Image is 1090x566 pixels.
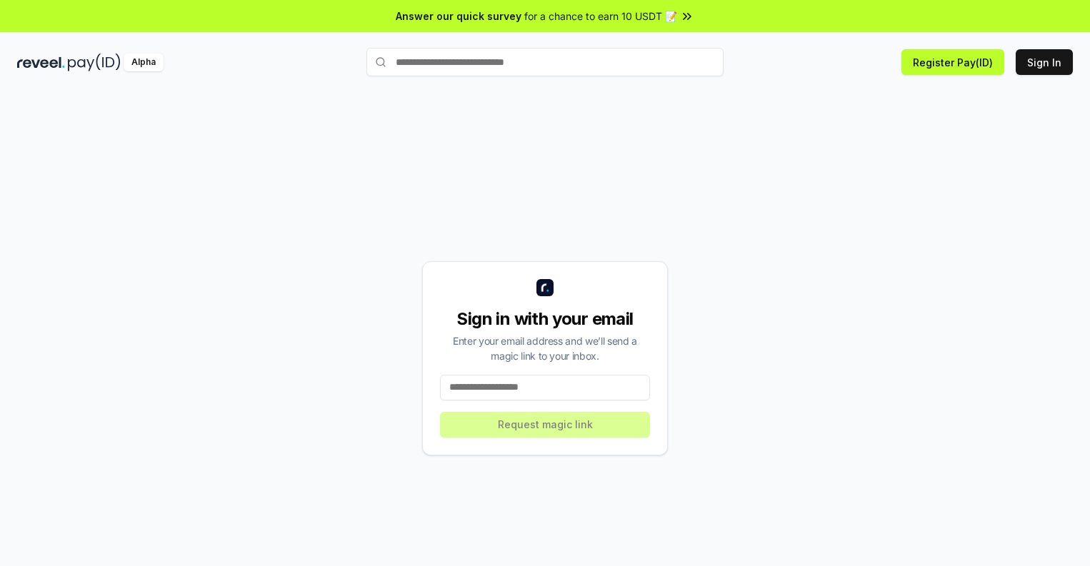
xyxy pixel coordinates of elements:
span: Answer our quick survey [396,9,521,24]
div: Sign in with your email [440,308,650,330]
img: pay_id [68,54,121,71]
button: Register Pay(ID) [901,49,1004,75]
img: reveel_dark [17,54,65,71]
span: for a chance to earn 10 USDT 📝 [524,9,677,24]
button: Sign In [1016,49,1073,75]
div: Enter your email address and we’ll send a magic link to your inbox. [440,333,650,363]
img: logo_small [536,279,554,296]
div: Alpha [124,54,164,71]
